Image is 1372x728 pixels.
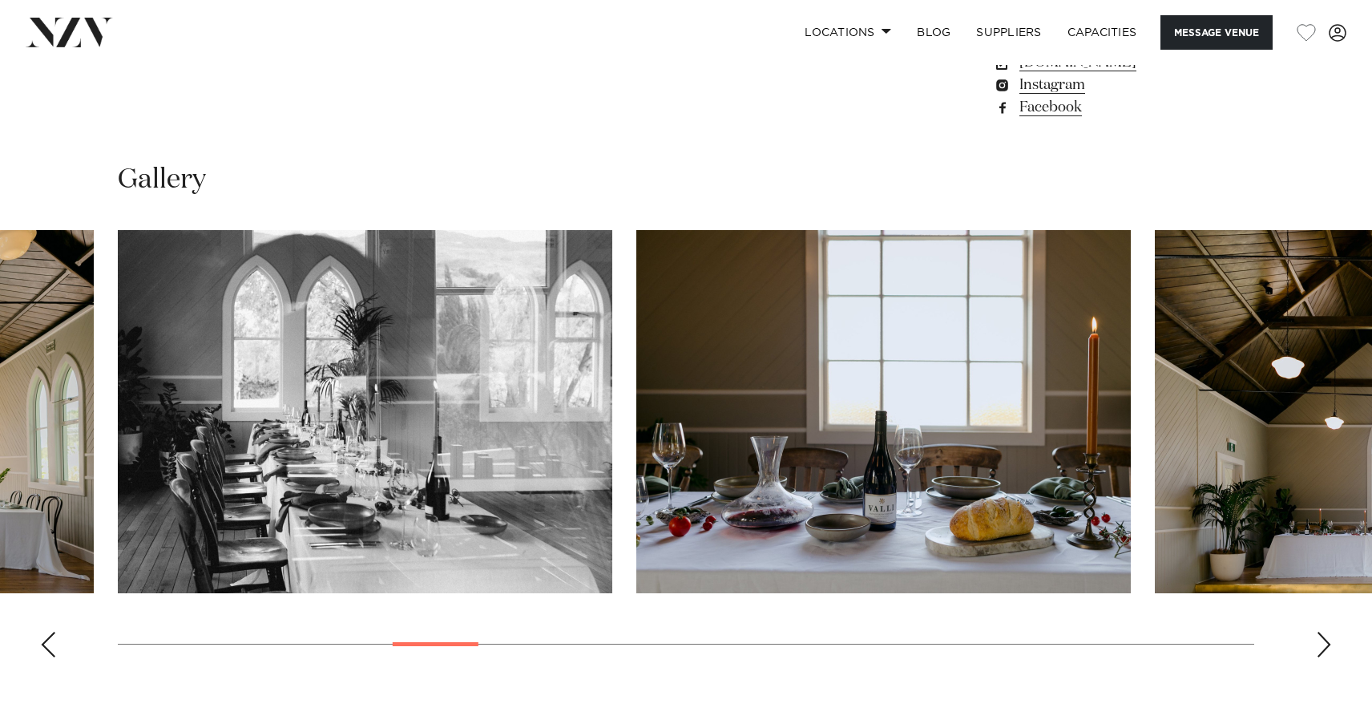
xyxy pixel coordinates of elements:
h2: Gallery [118,162,206,198]
a: Capacities [1055,15,1150,50]
img: nzv-logo.png [26,18,113,47]
a: Locations [792,15,904,50]
a: SUPPLIERS [963,15,1054,50]
swiper-slide: 9 / 29 [636,230,1131,593]
a: Facebook [993,96,1254,119]
button: Message Venue [1160,15,1273,50]
a: BLOG [904,15,963,50]
swiper-slide: 8 / 29 [118,230,612,593]
a: Instagram [993,74,1254,96]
